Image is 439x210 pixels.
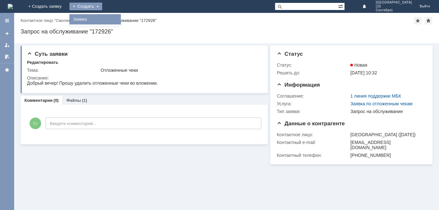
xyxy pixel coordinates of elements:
a: Файлы [66,98,81,103]
span: Расширенный поиск [338,3,345,9]
div: / [21,18,90,23]
div: Описание: [27,75,260,81]
div: Соглашение: [277,93,349,99]
div: [PHONE_NUMBER] [350,153,423,158]
span: Информация [277,82,320,88]
div: Редактировать [27,60,58,65]
a: Создать заявку [2,28,12,39]
div: Статус: [277,62,349,68]
a: Мои заявки [2,40,12,50]
div: Тема: [27,68,99,73]
div: Создать [69,3,102,10]
div: [GEOGRAPHIC_DATA] ([DATE]) [350,132,423,137]
div: Отложенные чеки [101,68,259,73]
span: [DATE] 10:32 [350,70,377,75]
a: Мои согласования [2,52,12,62]
span: Данные о контрагенте [277,120,345,127]
a: 1 линия поддержки МБК [350,93,401,99]
span: Новая [350,62,367,68]
span: [GEOGRAPHIC_DATA] [376,1,412,5]
div: [EMAIL_ADDRESS][DOMAIN_NAME] [350,140,423,150]
div: Контактный телефон: [277,153,349,158]
span: Суть заявки [27,51,67,57]
a: Комментарии [24,98,53,103]
a: Перейти на домашнюю страницу [8,4,13,9]
div: Сделать домашней страницей [425,17,432,24]
div: Запрос на обслуживание [350,109,423,114]
div: Добавить в избранное [414,17,422,24]
span: С( [30,118,41,129]
a: Заявка по отложенным чекам [350,101,412,106]
div: Контактный e-mail: [277,140,349,145]
div: (0) [54,98,59,103]
span: Статус [277,51,303,57]
div: (1) [82,98,87,103]
span: (25 [376,5,412,8]
div: Услуга: [277,101,349,106]
span: Сентября) [376,8,412,12]
div: Запрос на обслуживание "172926" [90,18,157,23]
img: logo [8,4,13,9]
div: Запрос на обслуживание "172926" [21,28,433,35]
div: Решить до: [277,70,349,75]
div: Тип заявки: [277,109,349,114]
div: Контактное лицо: [277,132,349,137]
a: Контактное лицо "Смоленск (25 … [21,18,87,23]
a: Заявка [71,15,120,23]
